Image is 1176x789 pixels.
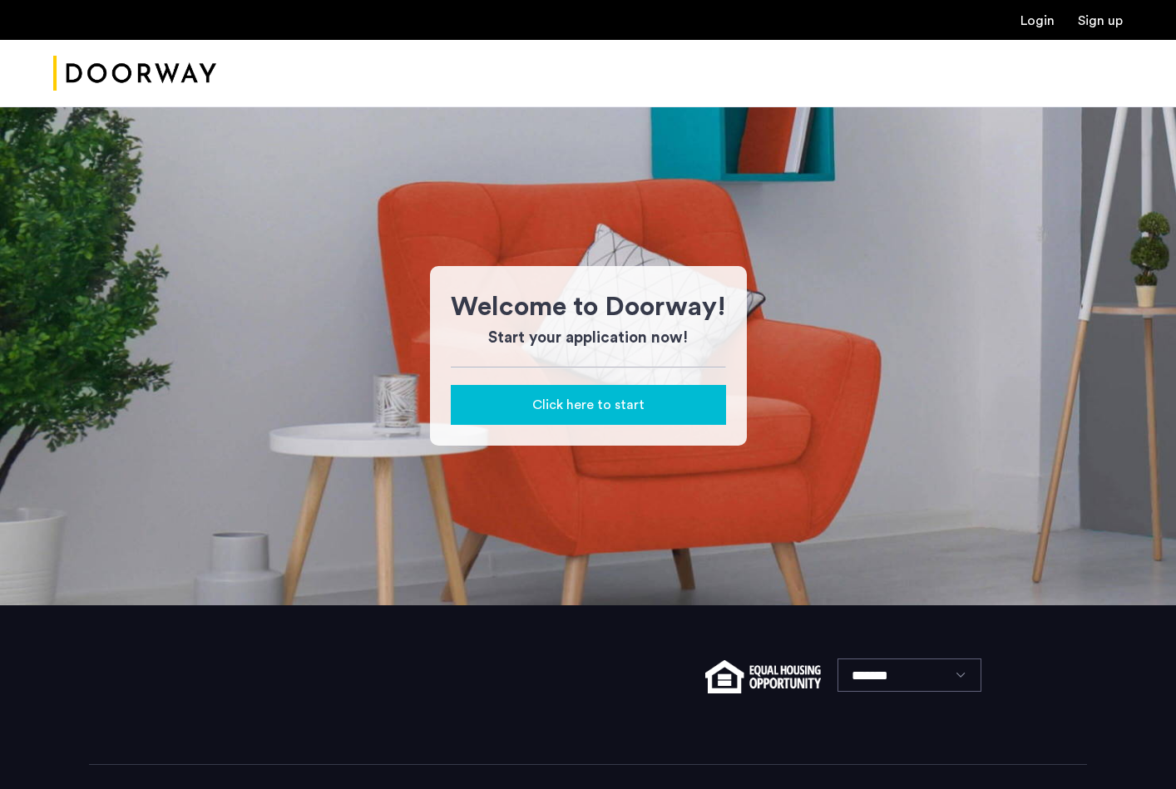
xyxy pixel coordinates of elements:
img: logo [53,42,216,105]
span: Click here to start [532,395,645,415]
a: Login [1020,14,1055,27]
a: Registration [1078,14,1123,27]
h3: Start your application now! [451,327,726,350]
select: Language select [838,658,981,692]
img: equal-housing.png [705,660,821,693]
h1: Welcome to Doorway! [451,287,726,327]
a: Cazamio Logo [53,42,216,105]
button: button [451,385,726,425]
